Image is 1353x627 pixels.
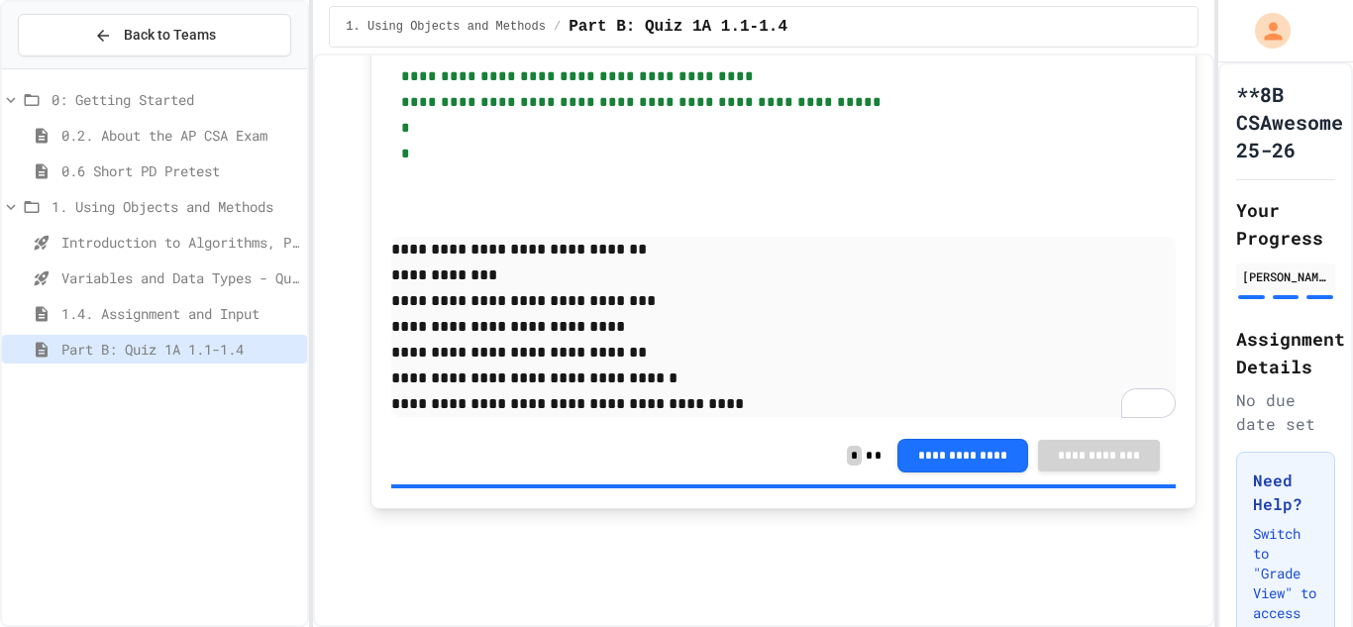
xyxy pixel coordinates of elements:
h1: **8B CSAwesome 25-26 [1236,80,1343,163]
span: 1.4. Assignment and Input [61,303,299,324]
h2: Assignment Details [1236,325,1335,380]
div: No due date set [1236,388,1335,436]
span: 1. Using Objects and Methods [346,19,546,35]
div: [PERSON_NAME] [1242,267,1329,285]
span: Part B: Quiz 1A 1.1-1.4 [61,339,299,360]
h2: Your Progress [1236,196,1335,252]
div: My Account [1234,8,1296,53]
span: 0.2. About the AP CSA Exam [61,125,299,146]
span: Introduction to Algorithms, Programming, and Compilers [61,232,299,253]
span: 0.6 Short PD Pretest [61,160,299,181]
span: 0: Getting Started [52,89,299,110]
span: Back to Teams [124,25,216,46]
span: / [554,19,561,35]
span: Variables and Data Types - Quiz [61,267,299,288]
span: 1. Using Objects and Methods [52,196,299,217]
div: To enrich screen reader interactions, please activate Accessibility in Grammarly extension settings [391,237,1176,417]
span: Part B: Quiz 1A 1.1-1.4 [569,15,787,39]
h3: Need Help? [1253,469,1318,516]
